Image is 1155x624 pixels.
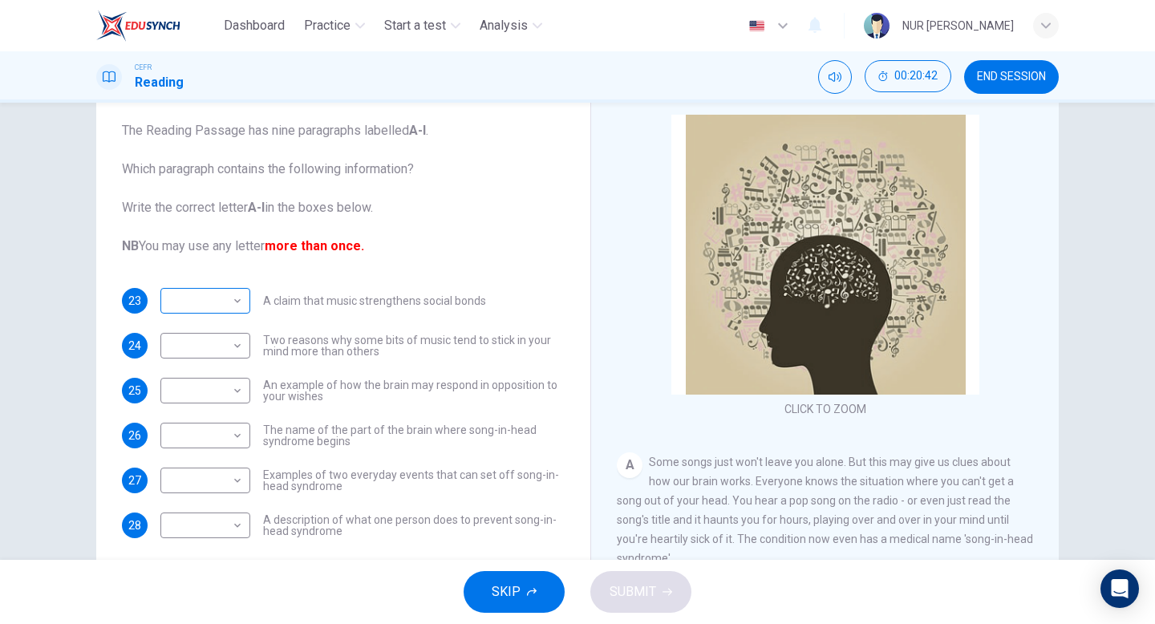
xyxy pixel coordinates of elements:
[464,571,565,613] button: SKIP
[473,11,549,40] button: Analysis
[263,514,565,537] span: A description of what one person does to prevent song-in-head syndrome
[248,200,265,215] b: A-l
[298,11,371,40] button: Practice
[964,60,1059,94] button: END SESSION
[263,295,486,306] span: A claim that music strengthens social bonds
[894,70,938,83] span: 00:20:42
[1100,569,1139,608] div: Open Intercom Messenger
[135,73,184,92] h1: Reading
[122,238,139,253] b: NB
[135,62,152,73] span: CEFR
[864,13,890,38] img: Profile picture
[128,475,141,486] span: 27
[977,71,1046,83] span: END SESSION
[304,16,351,35] span: Practice
[818,60,852,94] div: Mute
[122,121,565,256] span: The Reading Passage has nine paragraphs labelled . Which paragraph contains the following informa...
[617,456,1033,565] span: Some songs just won't leave you alone. But this may give us clues about how our brain works. Ever...
[263,334,565,357] span: Two reasons why some bits of music tend to stick in your mind more than others
[263,469,565,492] span: Examples of two everyday events that can set off song-in-head syndrome
[263,379,565,402] span: An example of how the brain may respond in opposition to your wishes
[617,452,642,478] div: A
[902,16,1014,35] div: NUR [PERSON_NAME]
[128,340,141,351] span: 24
[384,16,446,35] span: Start a test
[865,60,951,92] button: 00:20:42
[96,10,180,42] img: EduSynch logo
[224,16,285,35] span: Dashboard
[128,385,141,396] span: 25
[378,11,467,40] button: Start a test
[865,60,951,94] div: Hide
[217,11,291,40] button: Dashboard
[263,424,565,447] span: The name of the part of the brain where song-in-head syndrome begins
[492,581,521,603] span: SKIP
[747,20,767,32] img: en
[480,16,528,35] span: Analysis
[128,430,141,441] span: 26
[96,10,217,42] a: EduSynch logo
[128,295,141,306] span: 23
[409,123,426,138] b: A-l
[265,238,364,253] font: more than once.
[128,520,141,531] span: 28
